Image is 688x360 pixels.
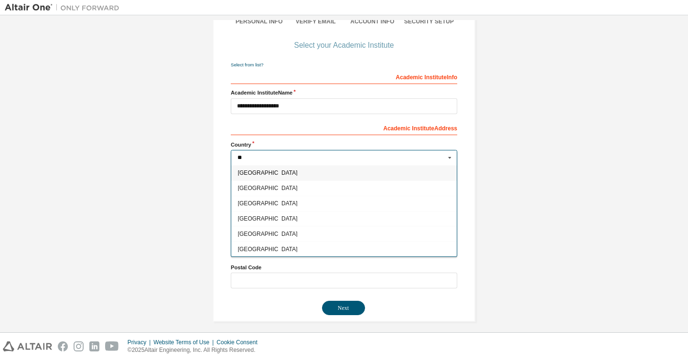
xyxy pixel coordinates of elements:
[231,18,288,25] div: Personal Info
[238,201,451,206] span: [GEOGRAPHIC_DATA]
[294,42,394,48] div: Select your Academic Institute
[344,18,401,25] div: Account Info
[89,341,99,351] img: linkedin.svg
[128,346,263,354] p: © 2025 Altair Engineering, Inc. All Rights Reserved.
[105,341,119,351] img: youtube.svg
[216,339,263,346] div: Cookie Consent
[322,301,365,315] button: Next
[3,341,52,351] img: altair_logo.svg
[238,216,451,222] span: [GEOGRAPHIC_DATA]
[153,339,216,346] div: Website Terms of Use
[401,18,458,25] div: Security Setup
[231,141,457,148] label: Country
[231,62,263,67] a: Select from list?
[231,120,457,135] div: Academic Institute Address
[5,3,124,12] img: Altair One
[128,339,153,346] div: Privacy
[238,185,451,191] span: [GEOGRAPHIC_DATA]
[238,231,451,237] span: [GEOGRAPHIC_DATA]
[238,246,451,252] span: [GEOGRAPHIC_DATA]
[231,264,457,271] label: Postal Code
[74,341,84,351] img: instagram.svg
[231,89,457,96] label: Academic Institute Name
[238,170,451,176] span: [GEOGRAPHIC_DATA]
[58,341,68,351] img: facebook.svg
[288,18,344,25] div: Verify Email
[231,69,457,84] div: Academic Institute Info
